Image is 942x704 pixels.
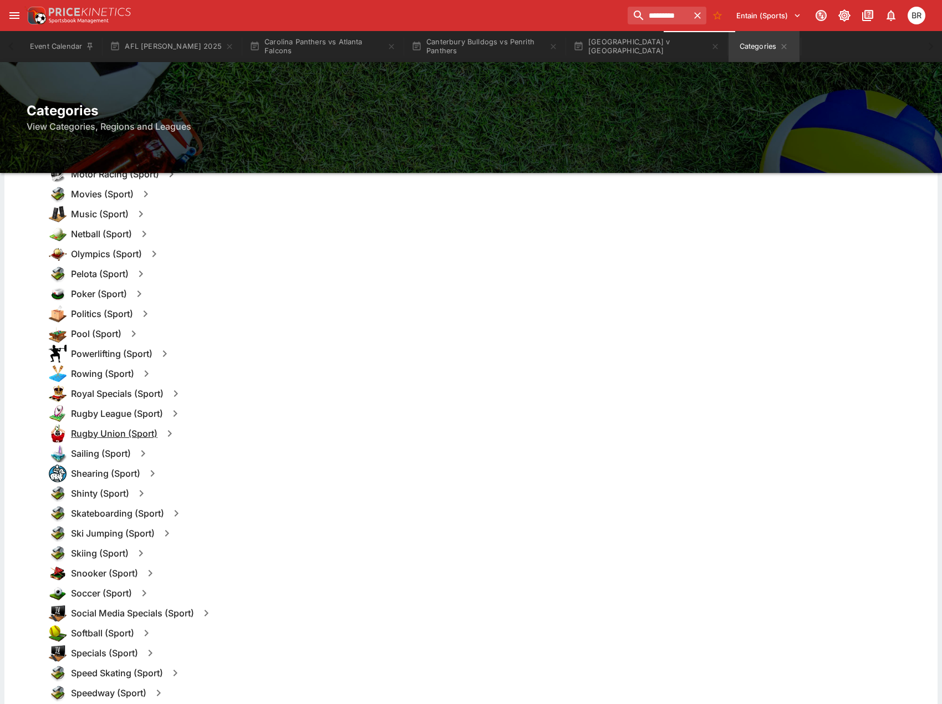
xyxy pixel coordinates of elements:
img: olympics.png [49,245,67,263]
img: snooker.png [49,564,67,582]
h6: Sailing (Sport) [71,448,131,460]
h6: Pelota (Sport) [71,268,129,280]
h6: Shinty (Sport) [71,488,129,499]
h6: Ski Jumping (Sport) [71,528,155,539]
button: Ben Raymond [904,3,929,28]
button: Categories [729,31,800,62]
h6: Rugby League (Sport) [71,408,163,420]
h6: Speed Skating (Sport) [71,667,163,679]
button: Event Calendar [23,31,101,62]
img: music.png [49,205,67,223]
div: Ben Raymond [908,7,925,24]
h6: Rugby Union (Sport) [71,428,157,440]
img: sailing.png [49,445,67,462]
img: other.png [49,265,67,283]
img: specials.png [49,644,67,662]
button: No Bookmarks [709,7,726,24]
h6: Poker (Sport) [71,288,127,300]
h6: Soccer (Sport) [71,588,132,599]
button: Connected to PK [811,6,831,25]
button: open drawer [4,6,24,25]
h6: View Categories, Regions and Leagues [27,120,915,133]
h6: Olympics (Sport) [71,248,142,260]
img: other.png [49,524,67,542]
h6: Powerlifting (Sport) [71,348,152,360]
h6: Snooker (Sport) [71,568,138,579]
img: powerlifting.png [49,345,67,363]
h6: Pool (Sport) [71,328,121,340]
h6: Shearing (Sport) [71,468,140,479]
img: soccer.png [49,584,67,602]
h6: Music (Sport) [71,208,129,220]
button: Toggle light/dark mode [834,6,854,25]
img: other.png [49,185,67,203]
img: rugby_league.png [49,405,67,422]
img: motorracing.png [49,165,67,183]
h6: Social Media Specials (Sport) [71,608,194,619]
img: other.png [49,684,67,702]
h6: Speedway (Sport) [71,687,146,699]
h6: Rowing (Sport) [71,368,134,380]
h2: Categories [27,102,915,119]
h6: Netball (Sport) [71,228,132,240]
h6: Politics (Sport) [71,308,133,320]
img: politics.png [49,305,67,323]
h6: Royal Specials (Sport) [71,388,164,400]
h6: Motor Racing (Sport) [71,169,159,180]
button: Canterbury Bulldogs vs Penrith Panthers [405,31,564,62]
img: PriceKinetics Logo [24,4,47,27]
h6: Softball (Sport) [71,628,134,639]
img: shearing.png [49,465,67,482]
button: Carolina Panthers vs Atlanta Falcons [243,31,403,62]
img: netball.png [49,225,67,243]
button: Documentation [858,6,878,25]
img: other.png [49,544,67,562]
h6: Specials (Sport) [71,647,138,659]
h6: Skateboarding (Sport) [71,508,164,519]
img: other.png [49,504,67,522]
button: Notifications [881,6,901,25]
input: search [628,7,689,24]
button: Select Tenant [730,7,808,24]
img: rugby_union.png [49,425,67,442]
img: Sportsbook Management [49,18,109,23]
img: rowing.png [49,365,67,382]
img: specials.png [49,604,67,622]
img: softball.png [49,624,67,642]
img: poker.png [49,285,67,303]
img: other.png [49,484,67,502]
img: pool.png [49,325,67,343]
button: AFL [PERSON_NAME] 2025 [103,31,241,62]
button: [GEOGRAPHIC_DATA] v [GEOGRAPHIC_DATA] [567,31,726,62]
img: other.png [49,664,67,682]
img: royalty.png [49,385,67,402]
h6: Skiing (Sport) [71,548,129,559]
h6: Movies (Sport) [71,188,134,200]
img: PriceKinetics [49,8,131,16]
